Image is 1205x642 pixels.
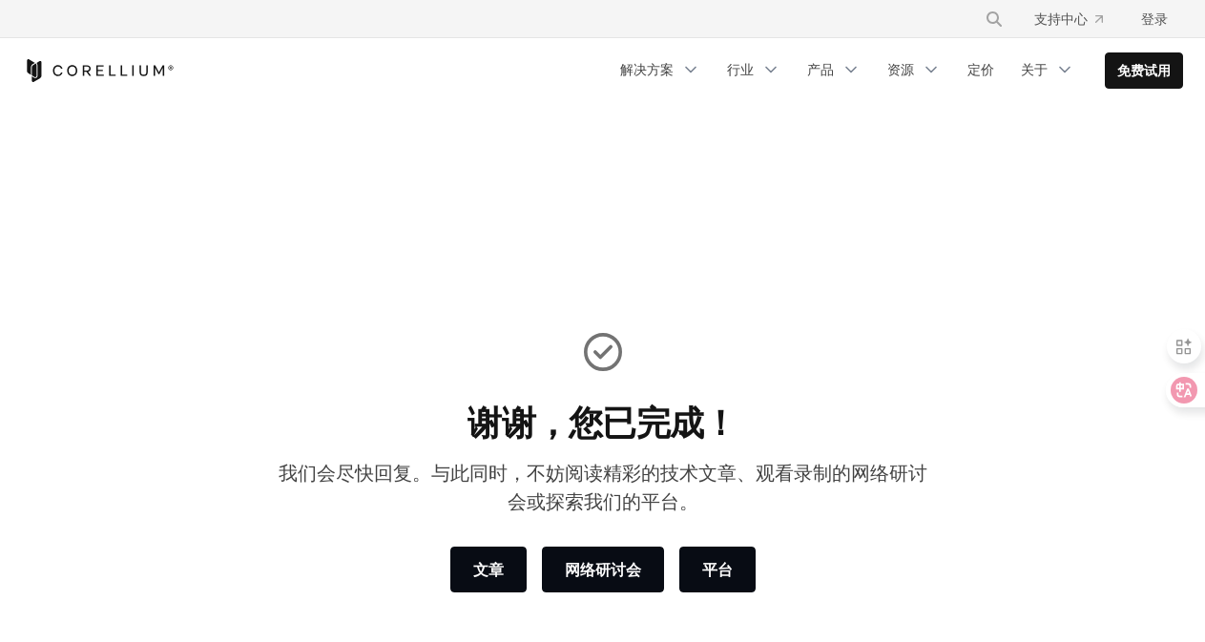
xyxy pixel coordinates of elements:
[1034,10,1088,27] font: 支持中心
[473,560,504,579] font: 文章
[609,52,1183,89] div: 导航菜单
[977,2,1011,36] button: 搜索
[807,61,834,77] font: 产品
[727,61,754,77] font: 行业
[679,547,756,592] a: 平台
[542,547,664,592] a: 网络研讨会
[279,462,927,513] font: 我们会尽快回复。与此同时，不妨阅读精彩的技术文章、观看录制的网络研讨会或探索我们的平台。
[1117,62,1171,78] font: 免费试用
[1141,10,1168,27] font: 登录
[23,59,175,82] a: 科雷利姆之家
[967,61,994,77] font: 定价
[1021,61,1048,77] font: 关于
[450,547,527,592] a: 文章
[962,2,1183,36] div: 导航菜单
[467,402,737,444] font: 谢谢，您已完成！
[702,560,733,579] font: 平台
[887,61,914,77] font: 资源
[565,560,641,579] font: 网络研讨会
[620,61,674,77] font: 解决方案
